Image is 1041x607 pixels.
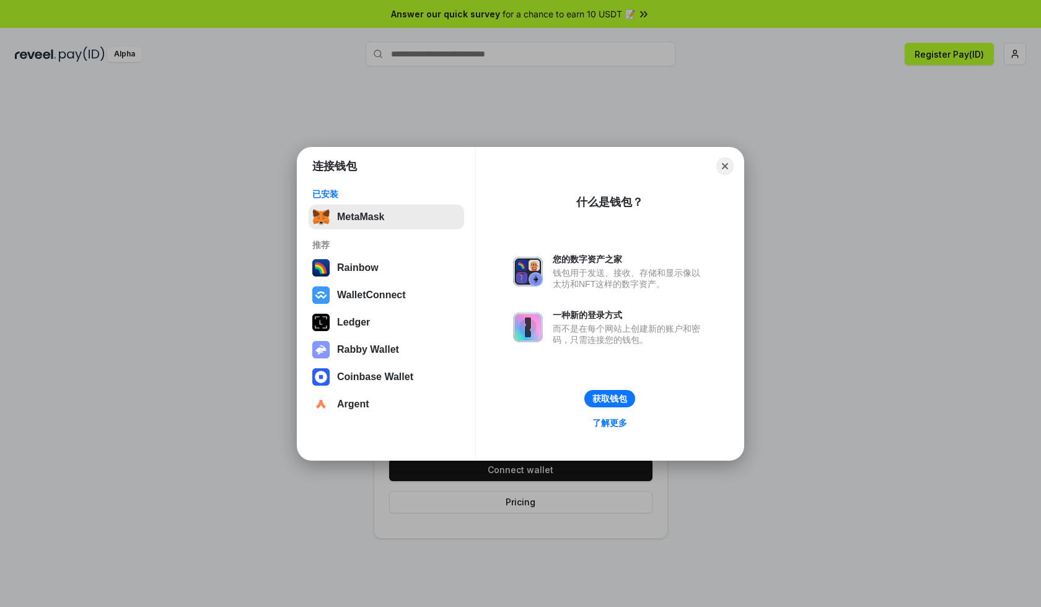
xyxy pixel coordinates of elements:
[592,417,627,428] div: 了解更多
[513,257,543,286] img: svg+xml,%3Csvg%20xmlns%3D%22http%3A%2F%2Fwww.w3.org%2F2000%2Fsvg%22%20fill%3D%22none%22%20viewBox...
[337,317,370,328] div: Ledger
[312,239,460,250] div: 推荐
[553,323,706,345] div: 而不是在每个网站上创建新的账户和密码，只需连接您的钱包。
[312,159,357,174] h1: 连接钱包
[312,208,330,226] img: svg+xml,%3Csvg%20fill%3D%22none%22%20height%3D%2233%22%20viewBox%3D%220%200%2035%2033%22%20width%...
[309,255,464,280] button: Rainbow
[337,262,379,273] div: Rainbow
[312,188,460,200] div: 已安装
[337,344,399,355] div: Rabby Wallet
[312,341,330,358] img: svg+xml,%3Csvg%20xmlns%3D%22http%3A%2F%2Fwww.w3.org%2F2000%2Fsvg%22%20fill%3D%22none%22%20viewBox...
[592,393,627,404] div: 获取钱包
[312,314,330,331] img: svg+xml,%3Csvg%20xmlns%3D%22http%3A%2F%2Fwww.w3.org%2F2000%2Fsvg%22%20width%3D%2228%22%20height%3...
[312,259,330,277] img: svg+xml,%3Csvg%20width%3D%22120%22%20height%3D%22120%22%20viewBox%3D%220%200%20120%20120%22%20fil...
[337,211,384,223] div: MetaMask
[716,157,734,175] button: Close
[312,286,330,304] img: svg+xml,%3Csvg%20width%3D%2228%22%20height%3D%2228%22%20viewBox%3D%220%200%2028%2028%22%20fill%3D...
[309,392,464,417] button: Argent
[312,368,330,386] img: svg+xml,%3Csvg%20width%3D%2228%22%20height%3D%2228%22%20viewBox%3D%220%200%2028%2028%22%20fill%3D...
[312,396,330,413] img: svg+xml,%3Csvg%20width%3D%2228%22%20height%3D%2228%22%20viewBox%3D%220%200%2028%2028%22%20fill%3D...
[513,312,543,342] img: svg+xml,%3Csvg%20xmlns%3D%22http%3A%2F%2Fwww.w3.org%2F2000%2Fsvg%22%20fill%3D%22none%22%20viewBox...
[553,309,706,321] div: 一种新的登录方式
[553,267,706,290] div: 钱包用于发送、接收、存储和显示像以太坊和NFT这样的数字资产。
[309,205,464,229] button: MetaMask
[309,365,464,389] button: Coinbase Wallet
[309,310,464,335] button: Ledger
[584,390,635,407] button: 获取钱包
[576,195,643,210] div: 什么是钱包？
[337,290,406,301] div: WalletConnect
[337,371,413,383] div: Coinbase Wallet
[337,399,369,410] div: Argent
[309,337,464,362] button: Rabby Wallet
[309,283,464,308] button: WalletConnect
[553,254,706,265] div: 您的数字资产之家
[585,415,635,431] a: 了解更多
